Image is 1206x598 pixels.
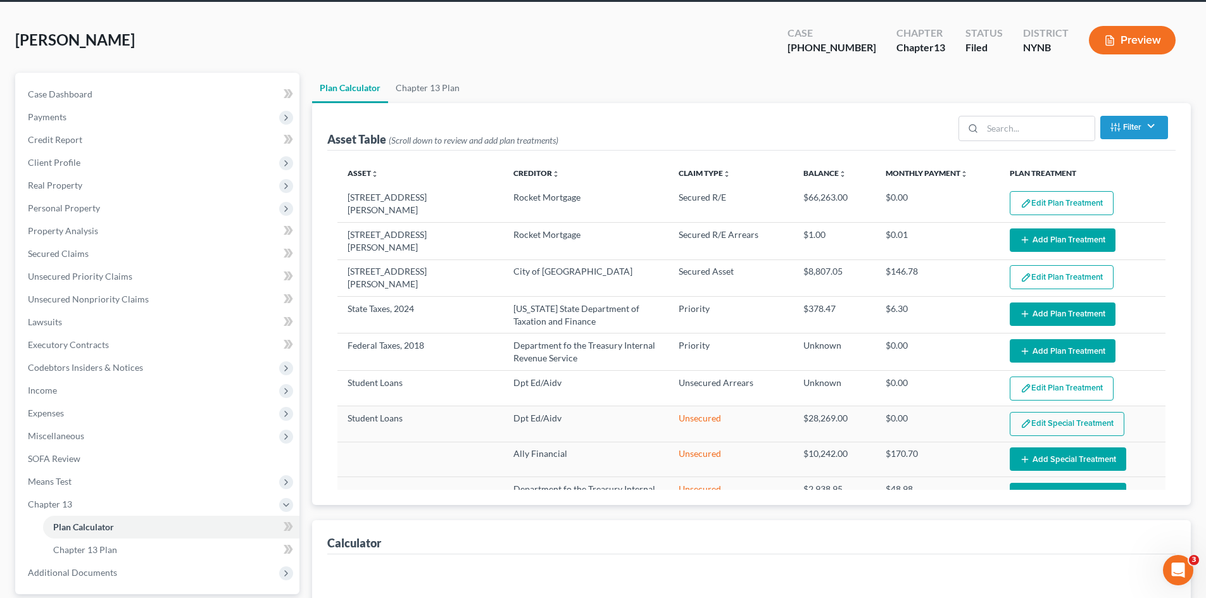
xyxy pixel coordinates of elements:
[1010,228,1115,252] button: Add Plan Treatment
[18,447,299,470] a: SOFA Review
[876,223,1000,259] td: $0.01
[552,170,560,178] i: unfold_more
[793,259,876,296] td: $8,807.05
[18,288,299,311] a: Unsecured Nonpriority Claims
[876,333,1000,370] td: $0.00
[337,333,503,370] td: Federal Taxes, 2018
[669,297,793,333] td: Priority
[28,180,82,190] span: Real Property
[1010,302,1115,326] button: Add Plan Treatment
[28,89,92,99] span: Case Dashboard
[669,333,793,370] td: Priority
[28,385,57,396] span: Income
[337,186,503,223] td: [STREET_ADDRESS][PERSON_NAME]
[28,567,117,578] span: Additional Documents
[28,499,72,509] span: Chapter 13
[934,41,945,53] span: 13
[793,442,876,477] td: $10,242.00
[1021,198,1031,209] img: edit-pencil-c1479a1de80d8dea1e2430c2f745a3c6a07e9d7aa2eeffe225670001d78357a8.svg
[679,168,731,178] a: Claim Typeunfold_more
[1023,26,1069,40] div: District
[669,477,793,514] td: Unsecured
[503,442,669,477] td: Ally Financial
[669,259,793,296] td: Secured Asset
[503,223,669,259] td: Rocket Mortgage
[18,242,299,265] a: Secured Claims
[886,168,968,178] a: Monthly Paymentunfold_more
[793,297,876,333] td: $378.47
[960,170,968,178] i: unfold_more
[1023,40,1069,55] div: NYNB
[876,442,1000,477] td: $170.70
[312,73,388,103] a: Plan Calculator
[28,362,143,373] span: Codebtors Insiders & Notices
[28,248,89,259] span: Secured Claims
[18,265,299,288] a: Unsecured Priority Claims
[15,30,135,49] span: [PERSON_NAME]
[43,516,299,539] a: Plan Calculator
[1163,555,1193,585] iframe: Intercom live chat
[43,539,299,561] a: Chapter 13 Plan
[896,26,945,40] div: Chapter
[876,406,1000,442] td: $0.00
[28,430,84,441] span: Miscellaneous
[28,476,72,487] span: Means Test
[1010,265,1114,289] button: Edit Plan Treatment
[793,370,876,406] td: Unknown
[669,370,793,406] td: Unsecured Arrears
[793,333,876,370] td: Unknown
[793,406,876,442] td: $28,269.00
[876,297,1000,333] td: $6.30
[337,297,503,333] td: State Taxes, 2024
[53,521,114,532] span: Plan Calculator
[876,370,1000,406] td: $0.00
[1189,555,1199,565] span: 3
[28,225,98,236] span: Property Analysis
[388,73,467,103] a: Chapter 13 Plan
[1021,272,1031,283] img: edit-pencil-c1479a1de80d8dea1e2430c2f745a3c6a07e9d7aa2eeffe225670001d78357a8.svg
[1010,483,1126,506] button: Add Special Treatment
[28,202,100,213] span: Personal Property
[1010,339,1115,363] button: Add Plan Treatment
[28,453,80,464] span: SOFA Review
[327,132,558,147] div: Asset Table
[337,406,503,442] td: Student Loans
[669,442,793,477] td: Unsecured
[337,223,503,259] td: [STREET_ADDRESS][PERSON_NAME]
[1021,383,1031,394] img: edit-pencil-c1479a1de80d8dea1e2430c2f745a3c6a07e9d7aa2eeffe225670001d78357a8.svg
[348,168,379,178] a: Assetunfold_more
[503,370,669,406] td: Dpt Ed/Aidv
[28,294,149,304] span: Unsecured Nonpriority Claims
[793,223,876,259] td: $1.00
[1010,412,1124,436] button: Edit Special Treatment
[18,220,299,242] a: Property Analysis
[337,370,503,406] td: Student Loans
[876,186,1000,223] td: $0.00
[18,128,299,151] a: Credit Report
[18,83,299,106] a: Case Dashboard
[669,406,793,442] td: Unsecured
[1000,161,1165,186] th: Plan Treatment
[18,333,299,356] a: Executory Contracts
[389,135,558,146] span: (Scroll down to review and add plan treatments)
[28,316,62,327] span: Lawsuits
[896,40,945,55] div: Chapter
[503,477,669,514] td: Department fo the Treasury Internal Revenue Service
[28,157,80,168] span: Client Profile
[337,259,503,296] td: [STREET_ADDRESS][PERSON_NAME]
[839,170,846,178] i: unfold_more
[965,26,1003,40] div: Status
[371,170,379,178] i: unfold_more
[503,259,669,296] td: City of [GEOGRAPHIC_DATA]
[1021,418,1031,429] img: edit-pencil-c1479a1de80d8dea1e2430c2f745a3c6a07e9d7aa2eeffe225670001d78357a8.svg
[803,168,846,178] a: Balanceunfold_more
[965,40,1003,55] div: Filed
[788,26,876,40] div: Case
[503,333,669,370] td: Department fo the Treasury Internal Revenue Service
[513,168,560,178] a: Creditorunfold_more
[1010,377,1114,401] button: Edit Plan Treatment
[53,544,117,555] span: Chapter 13 Plan
[1100,116,1168,139] button: Filter
[876,477,1000,514] td: $48.98
[723,170,731,178] i: unfold_more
